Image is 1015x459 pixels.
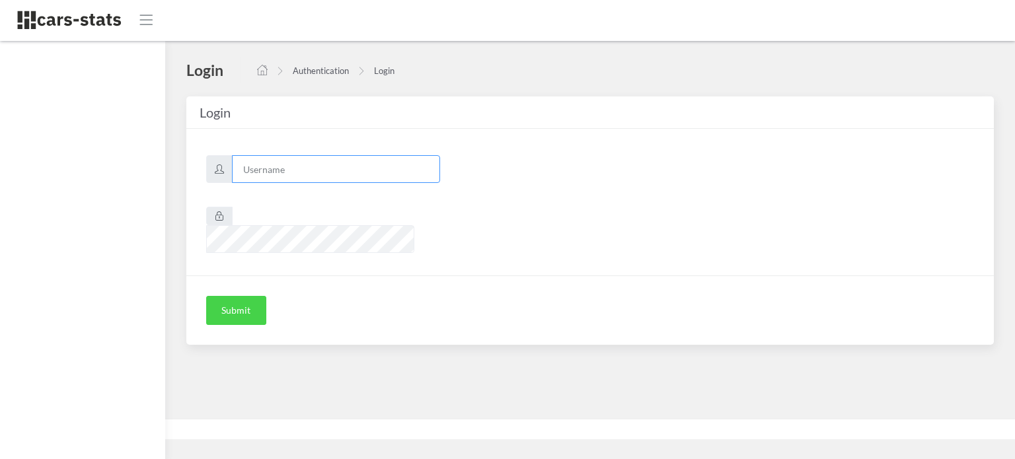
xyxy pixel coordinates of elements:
[206,296,266,325] button: Submit
[200,104,231,120] span: Login
[232,155,440,183] input: Username
[293,65,349,76] a: Authentication
[186,60,223,80] h4: Login
[17,10,122,30] img: navbar brand
[374,65,395,76] a: Login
